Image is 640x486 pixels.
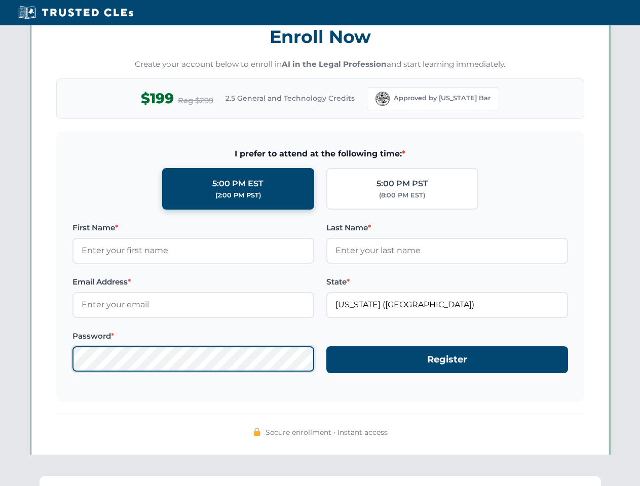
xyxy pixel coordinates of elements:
[375,92,390,106] img: Florida Bar
[266,427,388,438] span: Secure enrollment • Instant access
[72,222,314,234] label: First Name
[141,87,174,110] span: $199
[72,330,314,342] label: Password
[178,95,213,107] span: Reg $299
[394,93,491,103] span: Approved by [US_STATE] Bar
[72,292,314,317] input: Enter your email
[15,5,136,20] img: Trusted CLEs
[379,190,425,200] div: (8:00 PM EST)
[212,177,263,190] div: 5:00 PM EST
[56,21,584,53] h3: Enroll Now
[282,59,387,69] strong: AI in the Legal Profession
[326,292,568,317] input: Florida (FL)
[215,190,261,200] div: (2:00 PM PST)
[326,238,568,263] input: Enter your last name
[72,276,314,288] label: Email Address
[72,147,568,160] span: I prefer to attend at the following time:
[326,276,568,288] label: State
[72,238,314,263] input: Enter your first name
[253,428,261,436] img: 🔒
[225,93,355,104] span: 2.5 General and Technology Credits
[326,346,568,373] button: Register
[56,59,584,70] p: Create your account below to enroll in and start learning immediately.
[326,222,568,234] label: Last Name
[377,177,428,190] div: 5:00 PM PST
